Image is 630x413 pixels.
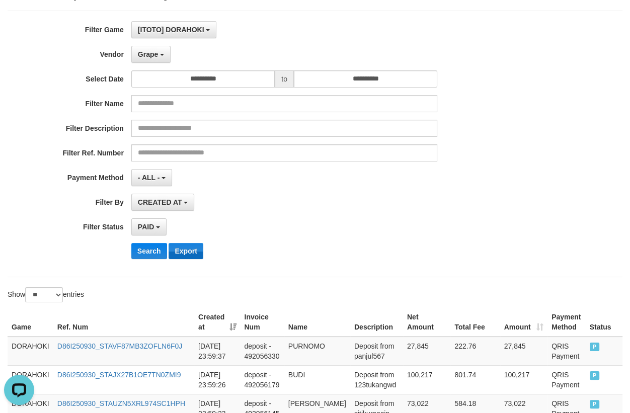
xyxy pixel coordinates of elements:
label: Show entries [8,287,84,302]
th: Amount: activate to sort column ascending [500,308,547,337]
td: Deposit from 123tukangwd [350,365,403,394]
td: QRIS Payment [547,337,586,366]
td: deposit - 492056179 [240,365,284,394]
td: [DATE] 23:59:37 [194,337,240,366]
span: PAID [138,223,154,231]
a: D86I250930_STAUZN5XRL974SC1HPH [57,399,185,407]
button: Open LiveChat chat widget [4,4,34,34]
span: PAID [590,400,600,408]
button: Export [169,243,203,259]
td: deposit - 492056330 [240,337,284,366]
td: 27,845 [500,337,547,366]
th: Created at: activate to sort column ascending [194,308,240,337]
th: Description [350,308,403,337]
button: - ALL - [131,169,172,186]
td: 222.76 [450,337,500,366]
td: 801.74 [450,365,500,394]
button: PAID [131,218,167,235]
th: Total Fee [450,308,500,337]
span: PAID [590,343,600,351]
span: PAID [590,371,600,380]
th: Ref. Num [53,308,194,337]
td: DORAHOKI [8,365,53,394]
th: Payment Method [547,308,586,337]
span: CREATED AT [138,198,182,206]
button: [ITOTO] DORAHOKI [131,21,217,38]
th: Invoice Num [240,308,284,337]
td: DORAHOKI [8,337,53,366]
td: PURNOMO [284,337,350,366]
select: Showentries [25,287,63,302]
button: Grape [131,46,171,63]
td: Deposit from panjul567 [350,337,403,366]
td: BUDI [284,365,350,394]
th: Net Amount [403,308,450,337]
span: [ITOTO] DORAHOKI [138,26,204,34]
span: Grape [138,50,158,58]
a: D86I250930_STAJX27B1OE7TN0ZMI9 [57,371,181,379]
th: Status [586,308,622,337]
a: D86I250930_STAVF87MB3ZOFLN6F0J [57,342,183,350]
button: CREATED AT [131,194,195,211]
td: QRIS Payment [547,365,586,394]
th: Game [8,308,53,337]
span: - ALL - [138,174,160,182]
td: [DATE] 23:59:26 [194,365,240,394]
th: Name [284,308,350,337]
td: 27,845 [403,337,450,366]
td: 100,217 [500,365,547,394]
td: 100,217 [403,365,450,394]
button: Search [131,243,167,259]
span: to [275,70,294,88]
